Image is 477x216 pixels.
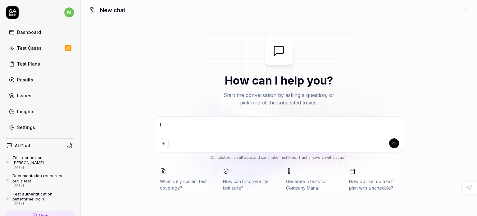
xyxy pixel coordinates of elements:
div: Our chatbot is still beta and can make mistakes. Trust answers with caution. [155,155,403,160]
span: How do I set up a test plan with a schedule? [349,178,398,191]
div: Test authentification plateforme login [12,191,74,202]
a: Settings [6,121,74,133]
a: Test Plans [6,58,74,70]
button: How do I set up a test plan with a schedule? [344,163,403,196]
a: Dashboard [6,26,74,38]
div: Insights [17,108,34,115]
button: Generate 5 tests forCompany Mana [281,163,340,196]
a: Documentation recherche outils test[DATE] [6,173,74,187]
div: Test connexion [PERSON_NAME] [12,155,74,165]
button: m [64,6,74,19]
button: What is my current test coverage? [155,163,214,196]
div: Issues [17,92,31,99]
a: Issues [6,90,74,102]
textarea: t [159,120,399,136]
span: Generate 5 tests for [286,178,335,191]
div: [DATE] [12,183,74,188]
a: Test Cases [6,42,74,54]
a: Test connexion [PERSON_NAME][DATE] [6,155,74,169]
div: Test Plans [17,61,40,67]
div: Settings [17,124,35,131]
div: Results [17,76,33,83]
a: Results [6,74,74,86]
h1: New chat [100,6,125,14]
div: Dashboard [17,29,41,35]
a: Test authentification plateforme login[DATE] [6,191,74,206]
span: Company Mana [286,185,318,191]
a: Insights [6,105,74,117]
h4: AI Chat [15,142,30,149]
span: m [64,7,74,17]
div: Documentation recherche outils test [12,173,74,183]
div: [DATE] [12,165,74,170]
div: Test Cases [17,45,42,51]
button: Add attachment [159,138,169,148]
div: [DATE] [12,201,74,206]
button: How can I improve my test suite? [218,163,277,196]
span: What is my current test coverage? [160,178,209,191]
span: How can I improve my test suite? [223,178,272,191]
